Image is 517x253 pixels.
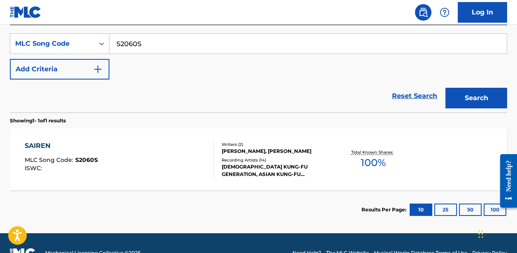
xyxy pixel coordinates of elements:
[351,149,395,155] p: Total Known Shares:
[410,204,432,216] button: 10
[362,206,408,213] p: Results Per Page:
[388,87,441,105] a: Reset Search
[10,33,507,112] form: Search Form
[415,4,431,21] a: Public Search
[478,222,483,246] div: Drag
[10,117,66,124] p: Showing 1 - 1 of 1 results
[25,156,75,164] span: MLC Song Code :
[361,155,386,170] span: 100 %
[10,59,109,80] button: Add Criteria
[418,7,428,17] img: search
[93,64,103,74] img: 9d2ae6d4665cec9f34b9.svg
[10,6,42,18] img: MLC Logo
[222,141,332,148] div: Writers ( 2 )
[222,148,332,155] div: [PERSON_NAME], [PERSON_NAME]
[434,204,457,216] button: 25
[25,164,44,172] span: ISWC :
[458,2,507,23] a: Log In
[25,141,98,151] div: SAIREN
[440,7,450,17] img: help
[10,129,507,190] a: SAIRENMLC Song Code:S2060SISWC:Writers (2)[PERSON_NAME], [PERSON_NAME]Recording Artists (14)[DEMO...
[75,156,98,164] span: S2060S
[445,88,507,108] button: Search
[484,204,506,216] button: 100
[494,146,517,216] iframe: Resource Center
[436,4,453,21] div: Help
[476,213,517,253] iframe: Chat Widget
[15,39,89,49] div: MLC Song Code
[222,163,332,178] div: [DEMOGRAPHIC_DATA] KUNG-FU GENERATION, ASIAN KUNG-FU GENERATION, ASIAN KUNG-FU GENERATION, ASIAN ...
[459,204,482,216] button: 50
[222,157,332,163] div: Recording Artists ( 14 )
